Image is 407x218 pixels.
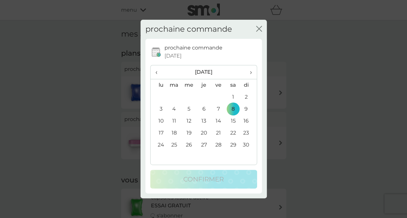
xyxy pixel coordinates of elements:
td: 12 [182,115,197,127]
td: 28 [211,139,226,151]
th: me [182,79,197,91]
td: 22 [226,127,240,139]
td: 25 [167,139,182,151]
td: 18 [167,127,182,139]
span: ‹ [155,65,162,79]
td: 27 [197,139,211,151]
h2: prochaine commande [145,25,232,34]
td: 26 [182,139,197,151]
td: 10 [151,115,167,127]
td: 7 [211,103,226,115]
button: confirmer [150,170,257,189]
th: je [197,79,211,91]
span: › [245,65,252,79]
th: sa [226,79,240,91]
td: 19 [182,127,197,139]
td: 15 [226,115,240,127]
th: ma [167,79,182,91]
td: 5 [182,103,197,115]
td: 14 [211,115,226,127]
span: [DATE] [164,52,182,60]
p: confirmer [183,174,224,184]
th: ve [211,79,226,91]
td: 11 [167,115,182,127]
td: 3 [151,103,167,115]
td: 9 [240,103,256,115]
th: di [240,79,256,91]
th: lu [151,79,167,91]
button: fermer [256,26,262,33]
td: 6 [197,103,211,115]
td: 16 [240,115,256,127]
td: 30 [240,139,256,151]
td: 2 [240,91,256,103]
td: 21 [211,127,226,139]
td: 13 [197,115,211,127]
td: 29 [226,139,240,151]
td: 24 [151,139,167,151]
p: prochaine commande [164,44,222,52]
th: [DATE] [167,65,241,79]
td: 17 [151,127,167,139]
td: 23 [240,127,256,139]
td: 20 [197,127,211,139]
td: 1 [226,91,240,103]
td: 8 [226,103,240,115]
td: 4 [167,103,182,115]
